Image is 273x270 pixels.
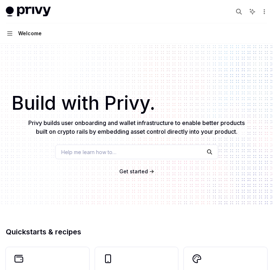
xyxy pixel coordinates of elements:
span: Help me learn how to… [61,148,116,156]
div: Welcome [18,29,42,38]
img: light logo [6,7,51,17]
a: Get started [119,168,148,175]
span: Privy builds user onboarding and wallet infrastructure to enable better products built on crypto ... [28,119,245,135]
span: Build with Privy. [12,97,155,110]
span: Quickstarts & recipes [6,228,81,235]
span: Get started [119,168,148,174]
button: More actions [260,7,267,17]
